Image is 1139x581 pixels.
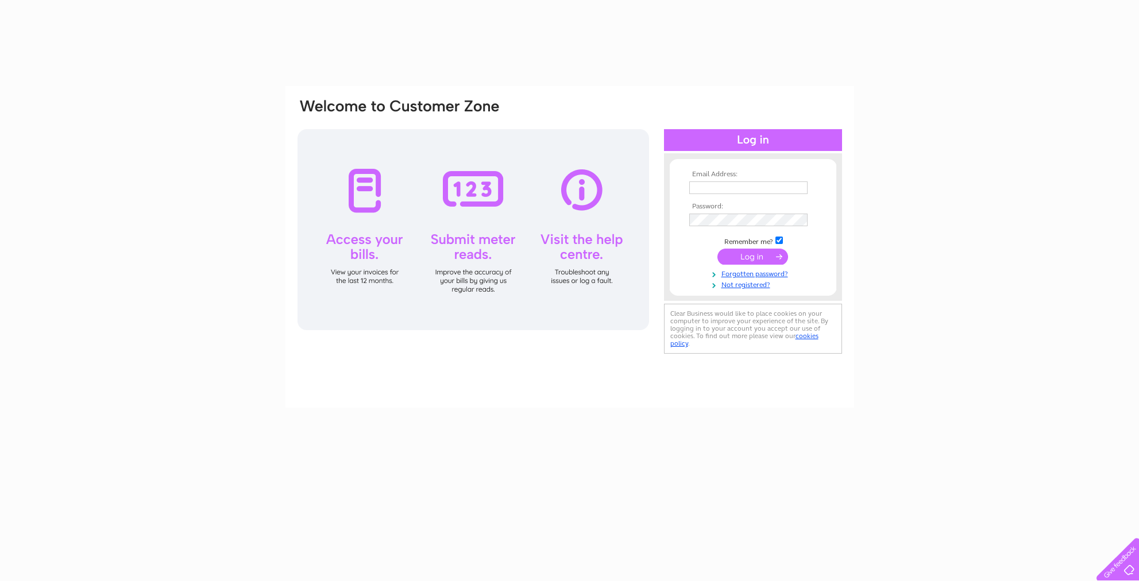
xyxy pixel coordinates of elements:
[689,278,820,289] a: Not registered?
[686,235,820,246] td: Remember me?
[689,268,820,278] a: Forgotten password?
[686,203,820,211] th: Password:
[670,332,818,347] a: cookies policy
[686,171,820,179] th: Email Address:
[664,304,842,354] div: Clear Business would like to place cookies on your computer to improve your experience of the sit...
[717,249,788,265] input: Submit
